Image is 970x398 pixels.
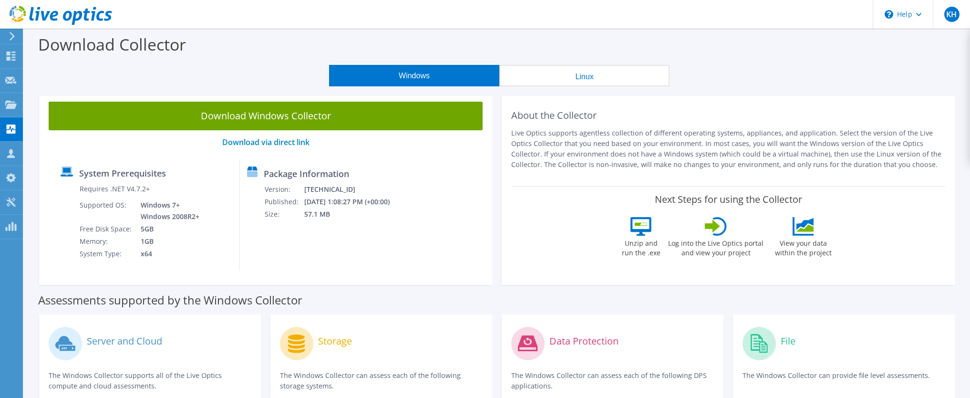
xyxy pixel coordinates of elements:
[87,336,162,346] label: Server and Cloud
[79,235,134,248] td: Memory:
[134,223,201,235] td: 5GB
[885,10,893,19] svg: \n
[655,194,802,205] label: Next Steps for using the Collector
[134,199,201,223] td: Windows 7+ Windows 2008R2+
[264,169,349,178] label: Package Information
[304,183,402,196] td: [TECHNICAL_ID]
[499,65,670,86] button: Linux
[668,236,764,258] label: Log into the Live Optics portal and view your project
[743,370,945,390] p: The Windows Collector can provide file level assessments.
[134,248,201,260] td: x64
[79,168,166,178] label: System Prerequisites
[80,184,150,194] label: Requires .NET V4.7.2+
[769,236,837,258] label: View your data within the project
[304,196,402,208] td: [DATE] 1:08:27 PM (+00:00)
[264,196,304,208] td: Published:
[511,110,945,121] h2: About the Collector
[79,248,134,260] td: System Type:
[511,128,945,170] p: Live Optics supports agentless collection of different operating systems, appliances, and applica...
[329,65,499,86] button: Windows
[222,137,310,147] a: Download via direct link
[264,208,304,220] td: Size:
[619,236,663,258] label: Unzip and run the .exe
[38,295,302,305] label: Assessments supported by the Windows Collector
[49,102,483,130] a: Download Windows Collector
[304,208,402,220] td: 57.1 MB
[49,370,251,391] p: The Windows Collector supports all of the Live Optics compute and cloud assessments.
[280,370,483,391] p: The Windows Collector can assess each of the following storage systems.
[134,235,201,248] td: 1GB
[944,7,960,22] span: KH
[38,33,186,55] label: Download Collector
[781,336,795,346] label: File
[511,370,714,391] p: The Windows Collector can assess each of the following DPS applications.
[318,336,352,346] label: Storage
[264,183,304,196] td: Version:
[79,199,134,223] td: Supported OS:
[79,223,134,235] td: Free Disk Space:
[549,336,619,346] label: Data Protection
